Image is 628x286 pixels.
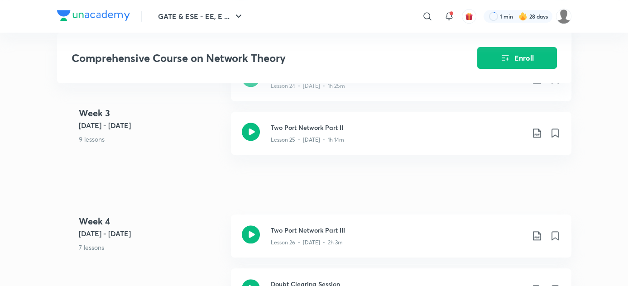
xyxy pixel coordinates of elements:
[271,82,345,90] p: Lesson 24 • [DATE] • 1h 25m
[271,238,343,247] p: Lesson 26 • [DATE] • 2h 3m
[231,58,571,112] a: Two Port Network Part ILesson 24 • [DATE] • 1h 25m
[79,214,224,228] h4: Week 4
[462,9,476,24] button: avatar
[153,7,249,25] button: GATE & ESE - EE, E ...
[518,12,527,21] img: streak
[79,243,224,252] p: 7 lessons
[556,9,571,24] img: Palak Tiwari
[79,120,224,131] h5: [DATE] - [DATE]
[271,225,524,235] h3: Two Port Network Part III
[465,12,473,20] img: avatar
[79,134,224,144] p: 9 lessons
[271,123,524,132] h3: Two Port Network Part II
[231,214,571,268] a: Two Port Network Part IIILesson 26 • [DATE] • 2h 3m
[57,10,130,23] a: Company Logo
[477,47,557,69] button: Enroll
[72,52,426,65] h3: Comprehensive Course on Network Theory
[57,10,130,21] img: Company Logo
[271,136,344,144] p: Lesson 25 • [DATE] • 1h 14m
[231,112,571,166] a: Two Port Network Part IILesson 25 • [DATE] • 1h 14m
[79,106,224,120] h4: Week 3
[79,228,224,239] h5: [DATE] - [DATE]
